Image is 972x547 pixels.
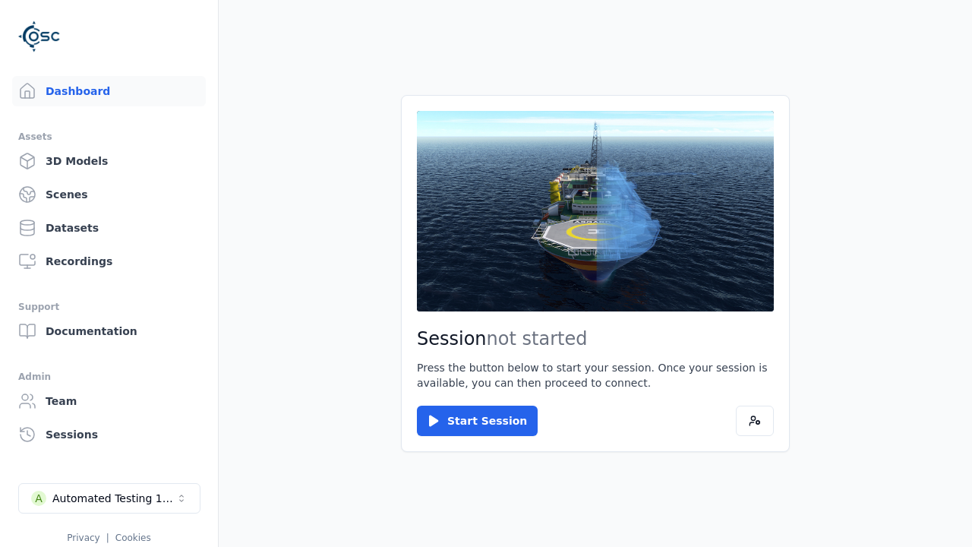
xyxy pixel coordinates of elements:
a: Scenes [12,179,206,210]
button: Start Session [417,406,538,436]
span: | [106,533,109,543]
div: Automated Testing 1 - Playwright [52,491,175,506]
a: Sessions [12,419,206,450]
a: Dashboard [12,76,206,106]
a: Documentation [12,316,206,346]
div: A [31,491,46,506]
div: Assets [18,128,200,146]
a: Team [12,386,206,416]
a: 3D Models [12,146,206,176]
div: Admin [18,368,200,386]
a: Privacy [67,533,99,543]
img: Logo [18,15,61,58]
a: Datasets [12,213,206,243]
a: Recordings [12,246,206,277]
h2: Session [417,327,774,351]
p: Press the button below to start your session. Once your session is available, you can then procee... [417,360,774,390]
button: Select a workspace [18,483,200,514]
span: not started [487,328,588,349]
a: Cookies [115,533,151,543]
div: Support [18,298,200,316]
